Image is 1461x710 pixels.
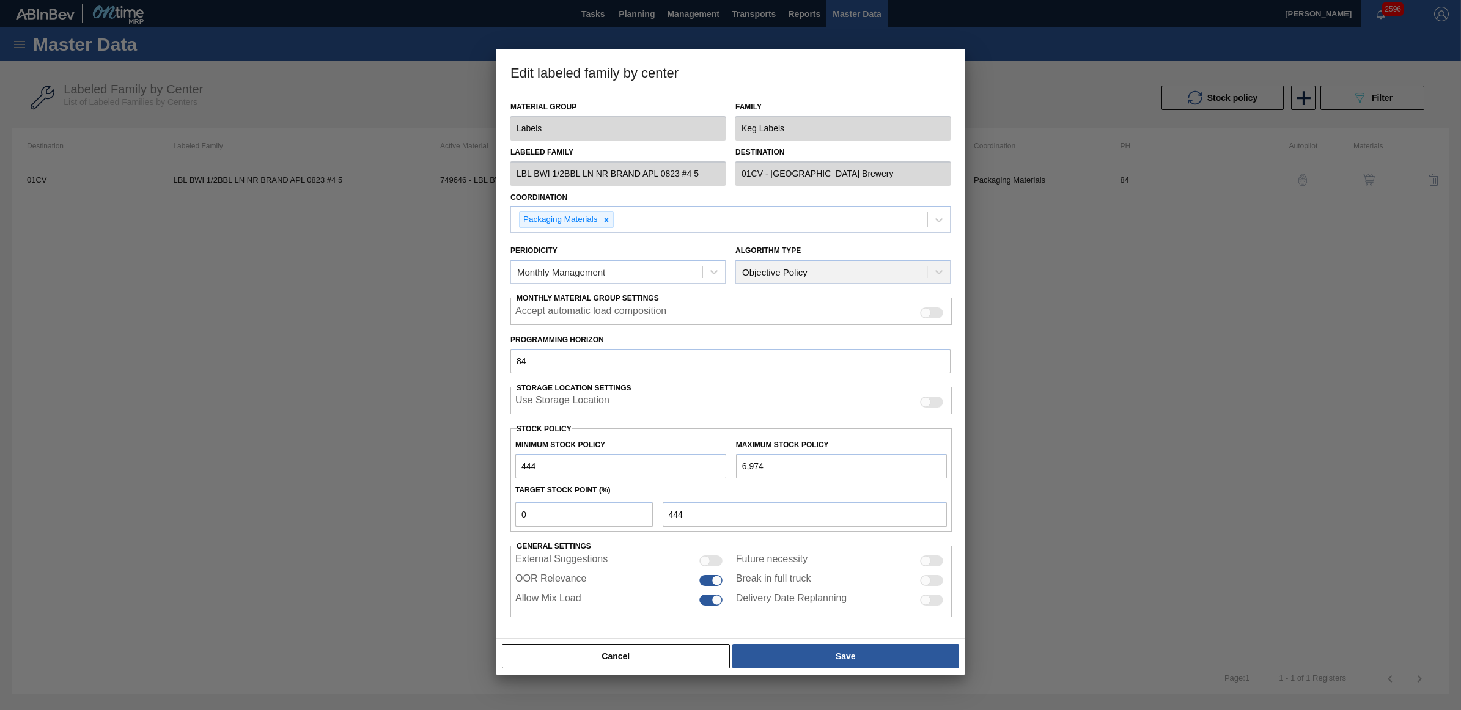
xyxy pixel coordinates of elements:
[735,246,801,255] label: Algorithm Type
[735,98,951,116] label: Family
[515,593,581,607] label: Allow Mix Load
[736,554,808,568] label: Future necessity
[510,193,567,202] label: Coordination
[510,331,951,349] label: Programming Horizon
[515,441,605,449] label: Minimum Stock Policy
[515,486,611,494] label: Target Stock Point (%)
[736,593,847,607] label: Delivery Date Replanning
[732,644,959,668] button: Save
[515,554,608,568] label: External Suggestions
[515,395,609,409] label: When enabled, the system will display stocks from different storage locations.
[517,425,572,433] label: Stock Policy
[520,212,600,227] div: Packaging Materials
[736,573,811,588] label: Break in full truck
[502,644,730,668] button: Cancel
[517,294,659,302] span: Monthly Material Group Settings
[515,573,587,588] label: OOR Relevance
[510,246,558,255] label: Periodicity
[517,267,605,277] div: Monthly Management
[496,49,965,95] h3: Edit labeled family by center
[517,542,591,551] span: General settings
[517,384,631,392] span: Storage Location Settings
[510,144,726,161] label: Labeled Family
[510,98,726,116] label: Material Group
[736,441,829,449] label: Maximum Stock Policy
[735,144,951,161] label: Destination
[515,306,666,320] label: Accept automatic load composition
